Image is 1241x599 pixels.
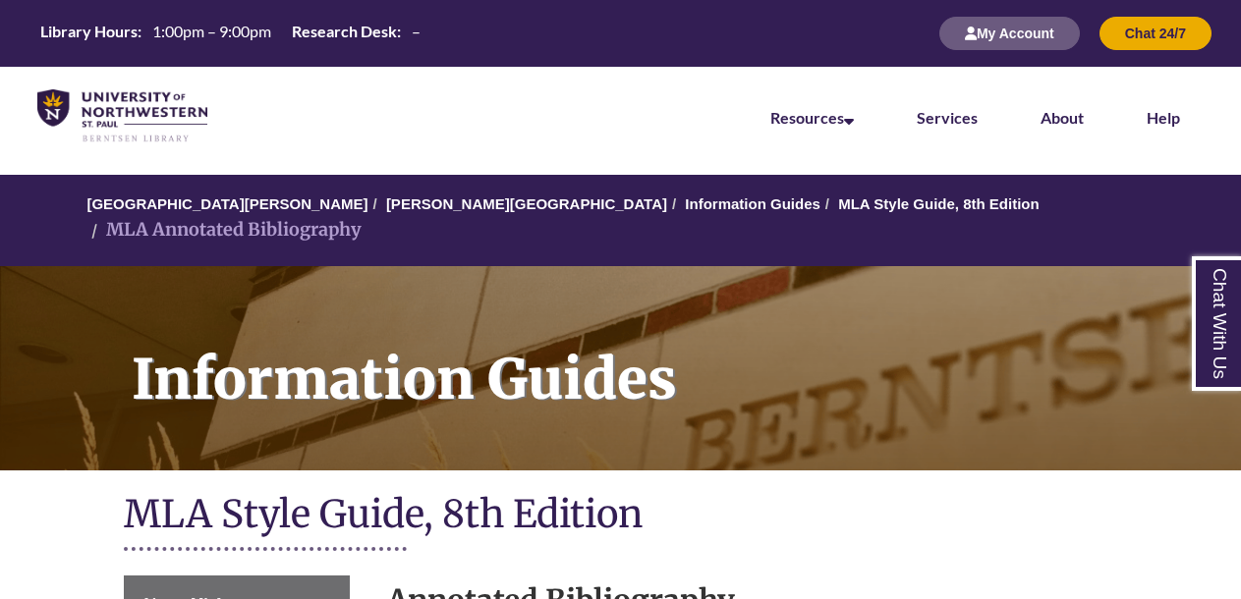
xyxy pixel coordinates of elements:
h1: Information Guides [110,266,1241,445]
a: Resources [770,108,854,127]
a: Services [917,108,978,127]
th: Library Hours: [32,21,144,42]
button: Chat 24/7 [1100,17,1212,50]
h1: MLA Style Guide, 8th Edition [124,490,1116,542]
span: – [412,22,421,40]
a: Chat 24/7 [1100,25,1212,41]
a: About [1041,108,1084,127]
button: My Account [939,17,1080,50]
a: [GEOGRAPHIC_DATA][PERSON_NAME] [86,195,367,212]
img: UNWSP Library Logo [37,89,207,143]
table: Hours Today [32,21,428,45]
li: MLA Annotated Bibliography [86,216,362,245]
th: Research Desk: [284,21,404,42]
a: Help [1147,108,1180,127]
a: Information Guides [685,195,820,212]
a: [PERSON_NAME][GEOGRAPHIC_DATA] [386,195,667,212]
a: My Account [939,25,1080,41]
span: 1:00pm – 9:00pm [152,22,271,40]
a: MLA Style Guide, 8th Edition [838,195,1039,212]
a: Hours Today [32,21,428,47]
